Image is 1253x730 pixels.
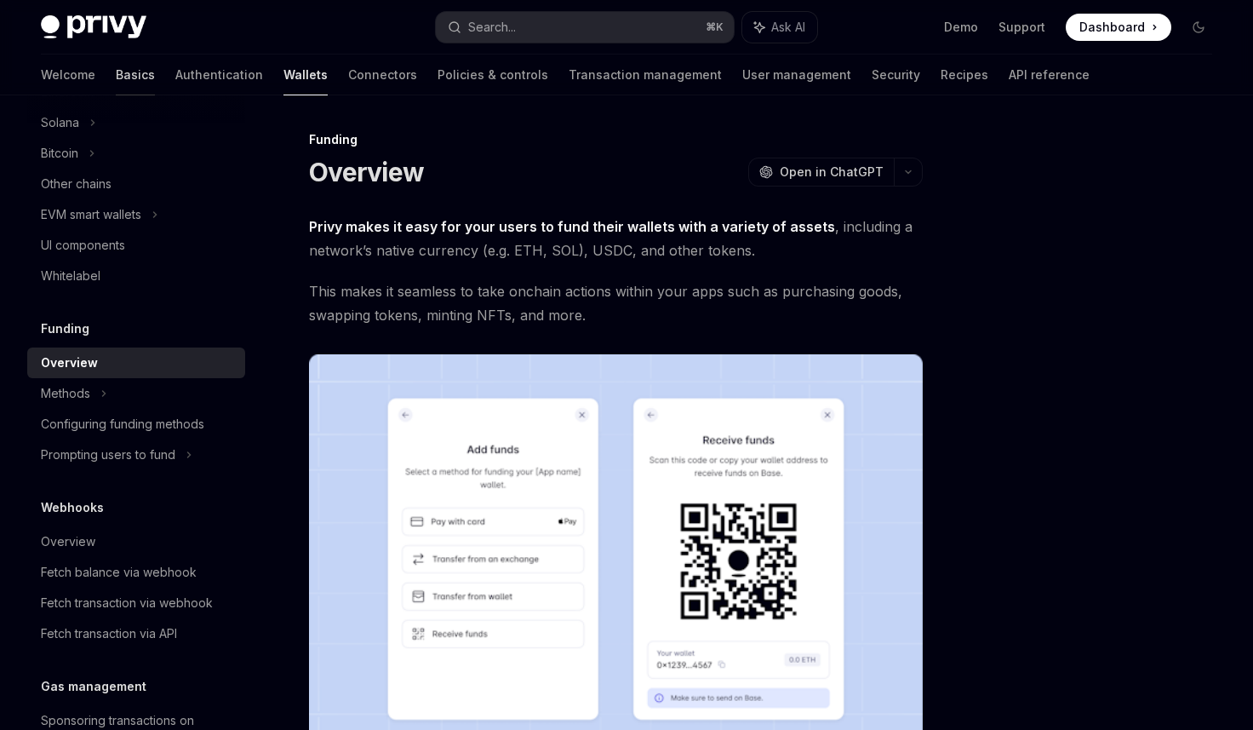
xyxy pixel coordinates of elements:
[438,55,548,95] a: Policies & controls
[41,266,100,286] div: Whitelabel
[41,319,89,339] h5: Funding
[748,158,894,187] button: Open in ChatGPT
[309,215,923,262] span: , including a network’s native currency (e.g. ETH, SOL), USDC, and other tokens.
[998,19,1045,36] a: Support
[41,55,95,95] a: Welcome
[309,157,424,187] h1: Overview
[41,353,98,373] div: Overview
[41,532,95,552] div: Overview
[41,497,104,518] h5: Webhooks
[41,676,146,697] h5: Gas management
[41,445,175,465] div: Prompting users to fund
[309,279,923,327] span: This makes it seamless to take onchain actions within your apps such as purchasing goods, swappin...
[27,261,245,291] a: Whitelabel
[41,204,141,225] div: EVM smart wallets
[742,12,817,43] button: Ask AI
[41,235,125,256] div: UI components
[941,55,988,95] a: Recipes
[436,12,734,43] button: Search...⌘K
[27,588,245,618] a: Fetch transaction via webhook
[348,55,417,95] a: Connectors
[41,593,213,613] div: Fetch transaction via webhook
[309,131,923,148] div: Funding
[41,143,78,164] div: Bitcoin
[742,55,851,95] a: User management
[41,174,112,194] div: Other chains
[1066,14,1171,41] a: Dashboard
[27,230,245,261] a: UI components
[706,20,724,34] span: ⌘ K
[41,624,177,644] div: Fetch transaction via API
[1009,55,1090,95] a: API reference
[27,526,245,557] a: Overview
[771,19,805,36] span: Ask AI
[175,55,263,95] a: Authentication
[1185,14,1212,41] button: Toggle dark mode
[468,17,516,37] div: Search...
[41,15,146,39] img: dark logo
[27,169,245,199] a: Other chains
[569,55,722,95] a: Transaction management
[872,55,920,95] a: Security
[1079,19,1145,36] span: Dashboard
[41,414,204,434] div: Configuring funding methods
[41,562,197,583] div: Fetch balance via webhook
[41,112,79,133] div: Solana
[27,409,245,440] a: Configuring funding methods
[116,55,155,95] a: Basics
[27,557,245,588] a: Fetch balance via webhook
[41,383,90,404] div: Methods
[944,19,978,36] a: Demo
[780,164,884,181] span: Open in ChatGPT
[309,218,835,235] strong: Privy makes it easy for your users to fund their wallets with a variety of assets
[27,348,245,378] a: Overview
[27,618,245,649] a: Fetch transaction via API
[283,55,328,95] a: Wallets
